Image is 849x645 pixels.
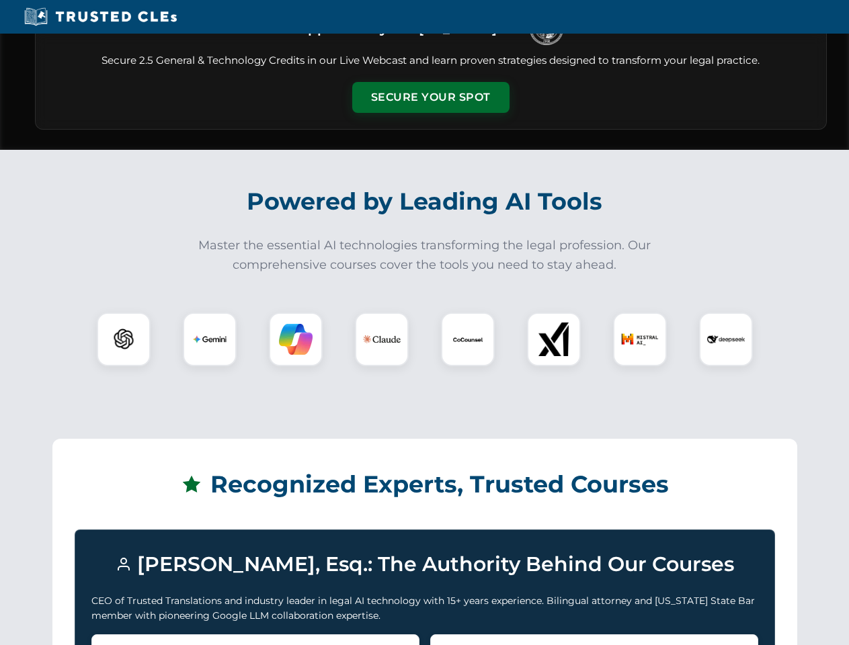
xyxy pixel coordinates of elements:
[527,312,581,366] div: xAI
[183,312,237,366] div: Gemini
[355,312,409,366] div: Claude
[352,82,510,113] button: Secure Your Spot
[699,312,753,366] div: DeepSeek
[269,312,323,366] div: Copilot
[52,178,797,225] h2: Powered by Leading AI Tools
[190,236,660,275] p: Master the essential AI technologies transforming the legal profession. Our comprehensive courses...
[621,320,659,358] img: Mistral AI Logo
[441,312,495,366] div: CoCounsel
[91,546,758,583] h3: [PERSON_NAME], Esq.: The Authority Behind Our Courses
[97,312,151,366] div: ChatGPT
[20,7,181,27] img: Trusted CLEs
[52,53,810,69] p: Secure 2.5 General & Technology Credits in our Live Webcast and learn proven strategies designed ...
[707,320,745,358] img: DeepSeek Logo
[537,322,571,356] img: xAI Logo
[279,322,313,356] img: Copilot Logo
[75,461,775,508] h2: Recognized Experts, Trusted Courses
[613,312,667,366] div: Mistral AI
[91,593,758,623] p: CEO of Trusted Translations and industry leader in legal AI technology with 15+ years experience....
[104,320,143,359] img: ChatGPT Logo
[193,322,227,356] img: Gemini Logo
[363,320,401,358] img: Claude Logo
[451,322,485,356] img: CoCounsel Logo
